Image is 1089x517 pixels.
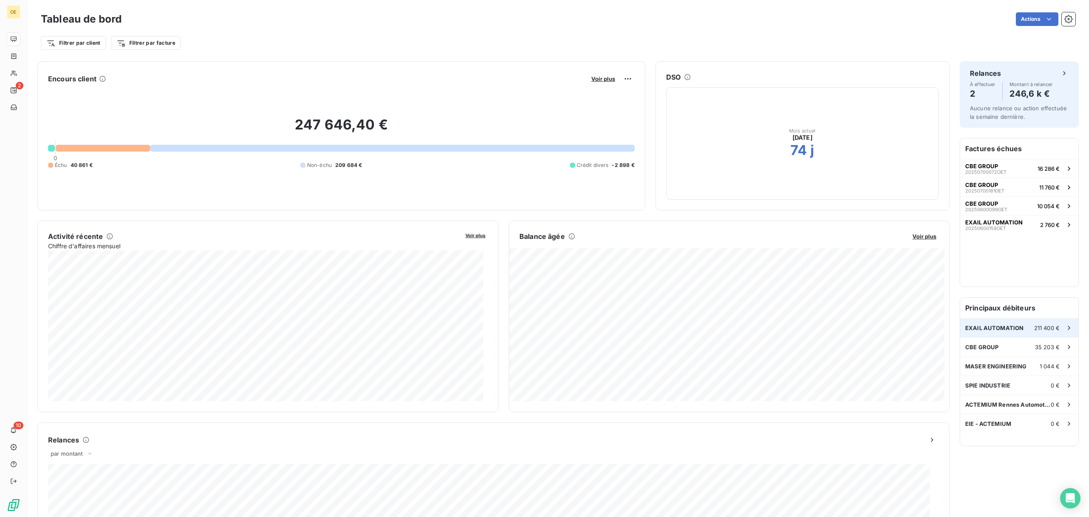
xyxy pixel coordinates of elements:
[7,5,20,19] div: OE
[1040,221,1060,228] span: 2 760 €
[789,128,816,133] span: Mois actuel
[48,116,635,142] h2: 247 646,40 €
[14,422,23,429] span: 10
[1009,87,1053,101] h4: 246,6 k €
[910,233,939,240] button: Voir plus
[1034,325,1060,331] span: 211 400 €
[960,298,1078,318] h6: Principaux débiteurs
[960,178,1078,196] button: CBE GROUP20250700181OET11 760 €
[970,82,995,87] span: À effectuer
[1009,82,1053,87] span: Montant à relancer
[965,219,1023,226] span: EXAIL AUTOMATION
[1051,382,1060,389] span: 0 €
[970,87,995,101] h4: 2
[965,226,1006,231] span: 20250600158OET
[589,75,618,83] button: Voir plus
[1039,184,1060,191] span: 11 760 €
[1016,12,1058,26] button: Actions
[965,344,998,350] span: CBE GROUP
[1038,165,1060,172] span: 16 286 €
[790,142,807,159] h2: 74
[51,450,83,457] span: par montant
[965,200,998,207] span: CBE GROUP
[793,133,812,142] span: [DATE]
[965,401,1051,408] span: ACTEMIUM Rennes Automotive
[1060,488,1080,508] div: Open Intercom Messenger
[1035,344,1060,350] span: 35 203 €
[965,181,998,188] span: CBE GROUP
[965,169,1006,175] span: 20250700072OET
[463,231,488,239] button: Voir plus
[965,207,1007,212] span: 20250600099OET
[965,363,1027,370] span: MASER ENGINEERING
[1037,203,1060,210] span: 10 054 €
[965,382,1010,389] span: SPIE INDUSTRIE
[1051,401,1060,408] span: 0 €
[111,36,181,50] button: Filtrer par facture
[48,231,103,241] h6: Activité récente
[612,161,634,169] span: -2 898 €
[960,215,1078,234] button: EXAIL AUTOMATION20250600158OET2 760 €
[591,75,615,82] span: Voir plus
[1051,420,1060,427] span: 0 €
[810,142,814,159] h2: j
[965,188,1004,193] span: 20250700181OET
[970,68,1001,78] h6: Relances
[965,163,998,169] span: CBE GROUP
[7,498,20,512] img: Logo LeanPay
[912,233,936,240] span: Voir plus
[960,196,1078,215] button: CBE GROUP20250600099OET10 054 €
[970,105,1067,120] span: Aucune relance ou action effectuée la semaine dernière.
[48,241,459,250] span: Chiffre d'affaires mensuel
[71,161,93,169] span: 40 861 €
[307,161,332,169] span: Non-échu
[335,161,362,169] span: 209 684 €
[48,74,97,84] h6: Encours client
[965,420,1011,427] span: EIE - ACTEMIUM
[41,36,106,50] button: Filtrer par client
[960,159,1078,178] button: CBE GROUP20250700072OET16 286 €
[54,155,57,161] span: 0
[965,325,1023,331] span: EXAIL AUTOMATION
[465,233,485,238] span: Voir plus
[41,11,122,27] h3: Tableau de bord
[666,72,681,82] h6: DSO
[960,138,1078,159] h6: Factures échues
[1040,363,1060,370] span: 1 044 €
[48,435,79,445] h6: Relances
[55,161,67,169] span: Échu
[16,82,23,89] span: 2
[577,161,609,169] span: Crédit divers
[519,231,565,241] h6: Balance âgée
